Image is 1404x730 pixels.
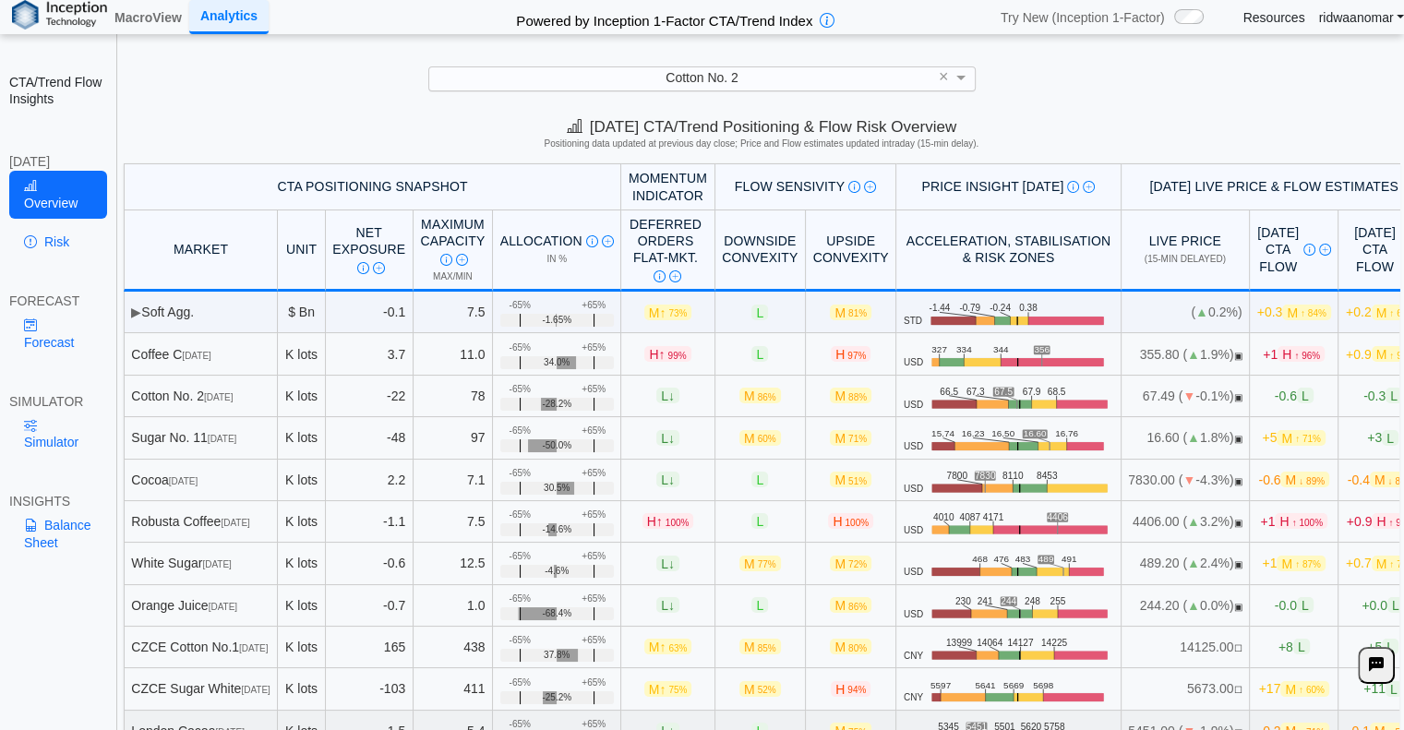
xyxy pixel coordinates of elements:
[278,333,325,375] td: K lots
[751,305,768,320] span: L
[668,473,675,487] span: ↓
[1122,292,1250,333] td: ( 0.2%)
[9,309,107,357] a: Forecast
[848,476,867,486] span: 51%
[1233,351,1242,361] span: OPEN: Market session is currently open.
[509,5,820,30] h2: Powered by Inception 1-Factor CTA/Trend Index
[326,417,414,459] td: -48
[582,342,606,353] div: +65%
[9,493,107,509] div: INSIGHTS
[1303,244,1315,256] img: Info
[1233,602,1242,612] span: OPEN: Market session is currently open.
[1023,387,1041,397] text: 67.9
[848,181,860,193] img: Info
[124,292,279,333] td: Soft Agg.
[1122,376,1250,417] td: 67.49 ( -0.1%)
[668,308,687,318] span: 73%
[1282,305,1330,320] span: M
[830,556,871,571] span: M
[510,551,531,562] div: -65%
[864,181,876,193] img: Read More
[659,305,666,319] span: ↑
[1182,473,1195,487] span: ▼
[545,566,569,577] span: -4.6%
[904,316,922,327] span: STD
[1257,224,1331,275] div: [DATE] CTA Flow
[758,392,776,402] span: 86%
[1275,597,1314,613] span: -0.0
[414,417,493,459] td: 97
[326,627,414,668] td: 165
[1297,388,1314,403] span: L
[582,425,606,437] div: +65%
[977,638,1003,648] text: 14064
[1122,333,1250,375] td: 355.80 ( 1.9%)
[1262,430,1325,446] span: +5
[1001,596,1016,606] text: 244
[1243,9,1305,26] a: Resources
[739,556,781,571] span: M
[644,639,692,654] span: M
[668,351,687,361] span: 99%
[131,388,270,404] div: Cotton No. 2
[420,216,485,267] div: Maximum Capacity
[1257,305,1331,320] span: +0.3
[1233,476,1242,486] span: OPEN: Market session is currently open.
[1187,430,1200,445] span: ▲
[510,425,531,437] div: -65%
[326,460,414,501] td: 2.2
[9,171,107,219] a: Overview
[582,300,606,311] div: +65%
[544,483,570,494] span: 30.5%
[131,346,270,363] div: Coffee C
[1058,428,1082,438] text: 16.76
[751,472,768,487] span: L
[414,376,493,417] td: 78
[848,559,867,569] span: 72%
[904,400,923,411] span: USD
[847,351,866,361] span: 97%
[124,163,622,210] th: CTA Positioning Snapshot
[848,392,867,402] span: 88%
[582,509,606,521] div: +65%
[131,513,270,530] div: Robusta Coffee
[9,293,107,309] div: FORECAST
[278,292,325,333] td: $ Bn
[830,597,871,613] span: M
[668,556,675,570] span: ↓
[1301,308,1326,318] span: ↑ 84%
[208,434,236,444] span: [DATE]
[456,254,468,266] img: Read More
[1367,639,1398,654] span: +5
[500,233,614,249] div: Allocation
[654,270,666,282] img: Info
[940,387,958,397] text: 66.5
[1187,598,1200,613] span: ▲
[9,509,107,557] a: Balance Sheet
[1195,305,1208,319] span: ▲
[656,472,679,487] span: L
[959,512,980,522] text: 4087
[202,559,231,569] span: [DATE]
[955,596,971,606] text: 230
[1275,513,1326,529] span: H
[9,226,107,257] a: Risk
[1291,518,1322,528] span: ↑ 100%
[848,308,867,318] span: 81%
[848,434,867,444] span: 71%
[9,153,107,170] div: [DATE]
[326,292,414,333] td: -0.1
[1233,518,1242,528] span: OPEN: Market session is currently open.
[1040,554,1056,564] text: 489
[1001,9,1165,26] span: Try New (Inception 1-Factor)
[131,305,141,319] span: ▶
[715,210,806,292] th: Downside Convexity
[722,178,889,195] div: Flow Sensivity
[1297,597,1314,613] span: L
[582,551,606,562] div: +65%
[656,388,679,403] span: L
[1026,428,1050,438] text: 16.60
[107,2,189,33] a: MacroView
[1122,210,1250,292] th: Live Price
[278,417,325,459] td: K lots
